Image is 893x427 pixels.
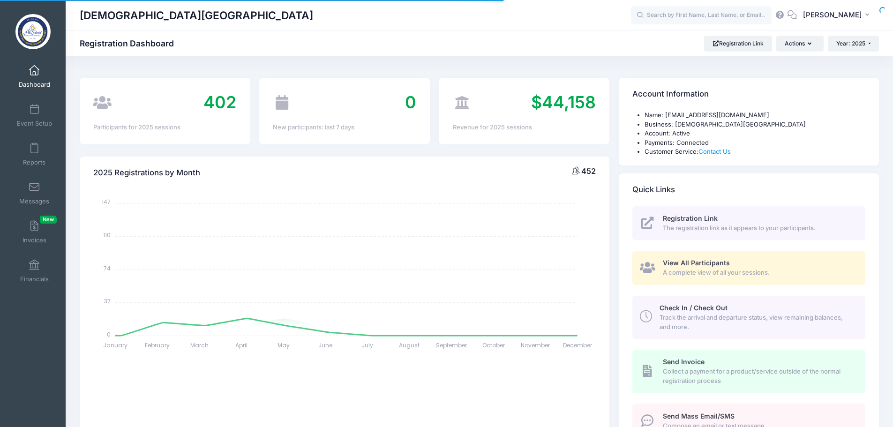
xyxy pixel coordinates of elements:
img: All Saints' Episcopal School [15,14,51,49]
tspan: April [235,341,248,349]
span: Collect a payment for a product/service outside of the normal registration process [663,367,855,385]
tspan: August [399,341,420,349]
a: Check In / Check Out Track the arrival and departure status, view remaining balances, and more. [632,296,865,339]
span: 0 [405,92,416,112]
div: Participants for 2025 sessions [93,123,236,132]
a: Dashboard [12,60,57,93]
button: Actions [776,36,823,52]
span: Send Invoice [663,358,705,366]
span: Reports [23,158,45,166]
span: Send Mass Email/SMS [663,412,735,420]
span: $44,158 [531,92,596,112]
span: Invoices [23,236,46,244]
span: Year: 2025 [836,40,865,47]
span: Messages [19,197,49,205]
span: Event Setup [17,120,52,127]
a: Registration Link [704,36,772,52]
span: [PERSON_NAME] [803,10,862,20]
a: Registration Link The registration link as it appears to your participants. [632,206,865,240]
li: Name: [EMAIL_ADDRESS][DOMAIN_NAME] [645,111,865,120]
tspan: November [521,341,550,349]
li: Account: Active [645,129,865,138]
tspan: May [278,341,290,349]
tspan: June [319,341,333,349]
span: Dashboard [19,81,50,89]
a: Messages [12,177,57,210]
span: 402 [203,92,236,112]
tspan: March [190,341,209,349]
span: The registration link as it appears to your participants. [663,224,855,233]
a: View All Participants A complete view of all your sessions. [632,251,865,285]
tspan: 74 [104,264,111,272]
span: Track the arrival and departure status, view remaining balances, and more. [660,313,855,331]
a: InvoicesNew [12,216,57,248]
a: Financials [12,255,57,287]
span: New [40,216,57,224]
button: [PERSON_NAME] [797,5,879,26]
a: Send Invoice Collect a payment for a product/service outside of the normal registration process [632,350,865,393]
span: A complete view of all your sessions. [663,268,855,277]
a: Event Setup [12,99,57,132]
tspan: July [362,341,374,349]
span: Registration Link [663,214,718,222]
h4: Account Information [632,81,709,108]
tspan: 110 [104,231,111,239]
h1: Registration Dashboard [80,38,182,48]
li: Business: [DEMOGRAPHIC_DATA][GEOGRAPHIC_DATA] [645,120,865,129]
li: Customer Service: [645,147,865,157]
tspan: December [563,341,593,349]
tspan: September [436,341,467,349]
input: Search by First Name, Last Name, or Email... [631,6,772,25]
tspan: 37 [105,297,111,305]
span: View All Participants [663,259,730,267]
div: New participants: last 7 days [273,123,416,132]
a: Reports [12,138,57,171]
tspan: 147 [102,198,111,206]
h4: Quick Links [632,176,675,203]
button: Year: 2025 [828,36,879,52]
tspan: February [145,341,170,349]
h1: [DEMOGRAPHIC_DATA][GEOGRAPHIC_DATA] [80,5,313,26]
a: Contact Us [698,148,731,155]
span: Financials [20,275,49,283]
span: 452 [581,166,596,176]
div: Revenue for 2025 sessions [453,123,596,132]
h4: 2025 Registrations by Month [93,159,200,186]
tspan: October [482,341,505,349]
tspan: January [104,341,128,349]
li: Payments: Connected [645,138,865,148]
span: Check In / Check Out [660,304,728,312]
tspan: 0 [107,330,111,338]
